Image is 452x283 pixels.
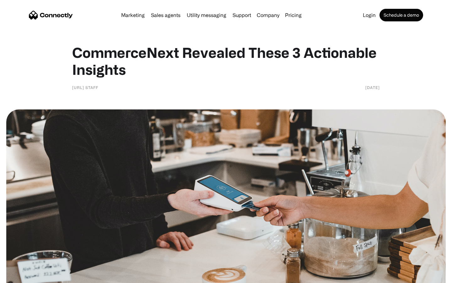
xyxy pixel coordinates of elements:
[72,44,380,78] h1: CommerceNext Revealed These 3 Actionable Insights
[184,13,229,18] a: Utility messaging
[379,9,423,21] a: Schedule a demo
[282,13,304,18] a: Pricing
[257,11,279,19] div: Company
[360,13,378,18] a: Login
[6,272,38,281] aside: Language selected: English
[72,84,98,91] div: [URL] Staff
[13,272,38,281] ul: Language list
[29,10,73,20] a: home
[148,13,183,18] a: Sales agents
[365,84,380,91] div: [DATE]
[230,13,254,18] a: Support
[255,11,281,19] div: Company
[119,13,147,18] a: Marketing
